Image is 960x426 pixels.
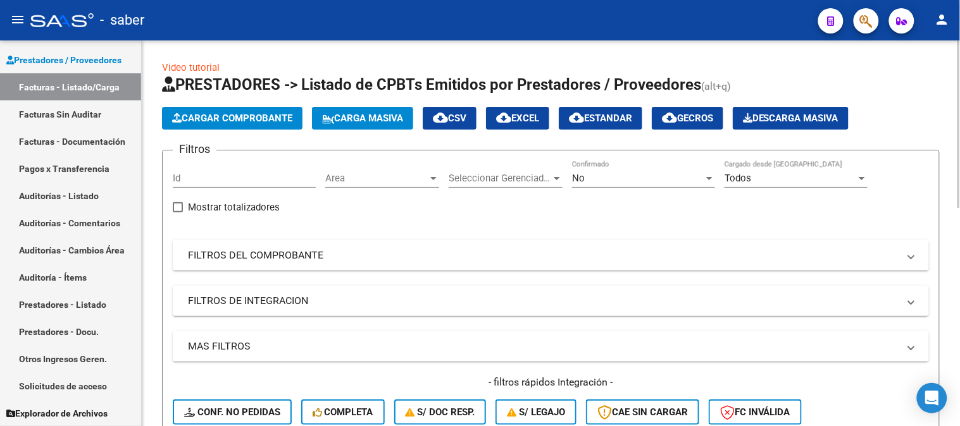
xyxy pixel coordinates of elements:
[100,6,144,34] span: - saber
[496,399,577,425] button: S/ legajo
[188,200,280,215] span: Mostrar totalizadores
[449,173,551,184] span: Seleccionar Gerenciador
[433,110,448,125] mat-icon: cloud_download
[709,399,802,425] button: FC Inválida
[173,375,929,389] h4: - filtros rápidos Integración -
[173,331,929,362] mat-expansion-panel-header: MAS FILTROS
[423,107,477,130] button: CSV
[10,12,25,27] mat-icon: menu
[559,107,642,130] button: Estandar
[597,406,688,418] span: CAE SIN CARGAR
[507,406,565,418] span: S/ legajo
[6,406,108,420] span: Explorador de Archivos
[188,339,899,353] mat-panel-title: MAS FILTROS
[725,173,751,184] span: Todos
[486,107,549,130] button: EXCEL
[173,140,216,158] h3: Filtros
[406,406,475,418] span: S/ Doc Resp.
[301,399,385,425] button: Completa
[325,173,428,184] span: Area
[701,80,731,92] span: (alt+q)
[662,113,713,124] span: Gecros
[312,107,413,130] button: Carga Masiva
[586,399,699,425] button: CAE SIN CARGAR
[496,110,511,125] mat-icon: cloud_download
[743,113,838,124] span: Descarga Masiva
[394,399,487,425] button: S/ Doc Resp.
[162,107,302,130] button: Cargar Comprobante
[569,113,632,124] span: Estandar
[572,173,585,184] span: No
[917,383,947,413] div: Open Intercom Messenger
[662,110,677,125] mat-icon: cloud_download
[935,12,950,27] mat-icon: person
[720,406,790,418] span: FC Inválida
[173,399,292,425] button: Conf. no pedidas
[433,113,466,124] span: CSV
[496,113,539,124] span: EXCEL
[173,286,929,316] mat-expansion-panel-header: FILTROS DE INTEGRACION
[313,406,373,418] span: Completa
[162,62,220,73] a: Video tutorial
[173,240,929,271] mat-expansion-panel-header: FILTROS DEL COMPROBANTE
[188,248,899,262] mat-panel-title: FILTROS DEL COMPROBANTE
[188,294,899,308] mat-panel-title: FILTROS DE INTEGRACION
[184,406,280,418] span: Conf. no pedidas
[172,113,292,124] span: Cargar Comprobante
[733,107,849,130] app-download-masive: Descarga masiva de comprobantes (adjuntos)
[733,107,849,130] button: Descarga Masiva
[569,110,584,125] mat-icon: cloud_download
[6,53,122,67] span: Prestadores / Proveedores
[322,113,403,124] span: Carga Masiva
[652,107,723,130] button: Gecros
[162,76,701,94] span: PRESTADORES -> Listado de CPBTs Emitidos por Prestadores / Proveedores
